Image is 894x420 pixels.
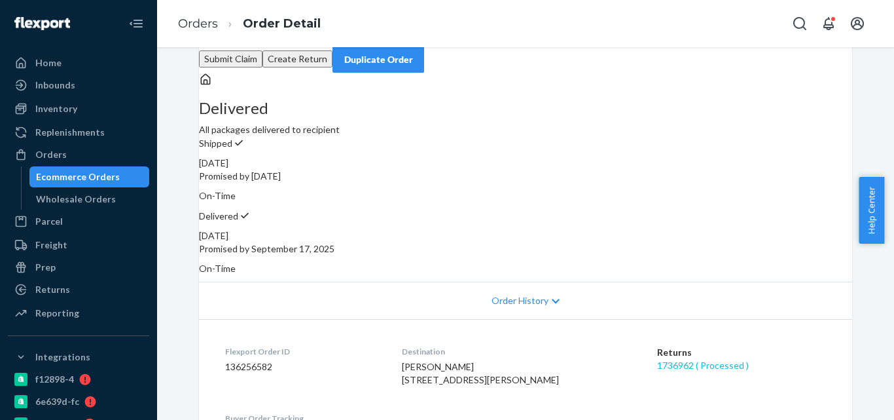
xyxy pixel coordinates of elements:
span: Order History [492,294,548,307]
p: Delivered [199,209,852,223]
div: Wholesale Orders [36,193,116,206]
a: Order Detail [243,16,321,31]
div: Ecommerce Orders [36,170,120,183]
dt: Flexport Order ID [225,346,381,357]
a: Reporting [8,303,149,324]
div: Orders [35,148,67,161]
img: Flexport logo [14,17,70,30]
button: Create Return [262,50,332,67]
a: Returns [8,279,149,300]
button: Help Center [859,177,884,244]
button: Duplicate Order [332,47,424,73]
button: Submit Claim [199,50,262,67]
p: On-Time [199,262,852,275]
a: Inbounds [8,75,149,96]
dt: Destination [402,346,636,357]
div: Home [35,56,62,69]
div: Inbounds [35,79,75,92]
button: Open notifications [815,10,842,37]
div: Returns [35,283,70,296]
p: Shipped [199,136,852,150]
a: Orders [8,144,149,165]
a: Orders [178,16,218,31]
div: Replenishments [35,126,105,139]
a: Parcel [8,211,149,232]
a: Wholesale Orders [29,189,150,210]
button: Close Navigation [123,10,149,37]
div: [DATE] [199,229,852,242]
div: Integrations [35,351,90,364]
div: Inventory [35,102,77,115]
div: [DATE] [199,157,852,170]
a: Prep [8,257,149,278]
a: Replenishments [8,122,149,143]
a: 6e639d-fc [8,391,149,412]
div: Reporting [35,307,79,320]
p: Promised by [DATE] [199,170,852,183]
a: Home [8,52,149,73]
h3: Delivered [199,100,852,117]
div: Prep [35,261,56,274]
p: On-Time [199,189,852,202]
p: Promised by September 17, 2025 [199,242,852,256]
dt: Returns [657,346,826,359]
div: f12898-4 [35,373,74,386]
span: [PERSON_NAME] [STREET_ADDRESS][PERSON_NAME] [402,361,559,385]
a: Freight [8,235,149,256]
a: Inventory [8,98,149,119]
button: Integrations [8,347,149,368]
div: 6e639d-fc [35,395,79,408]
button: Open Search Box [787,10,813,37]
div: Freight [35,239,67,252]
button: Open account menu [844,10,870,37]
ol: breadcrumbs [168,5,331,43]
div: All packages delivered to recipient [199,100,852,136]
a: Ecommerce Orders [29,166,150,187]
div: Duplicate Order [344,53,413,66]
dd: 136256582 [225,360,381,373]
div: Parcel [35,215,63,228]
a: f12898-4 [8,369,149,390]
a: 1736962 ( Processed ) [657,360,749,371]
